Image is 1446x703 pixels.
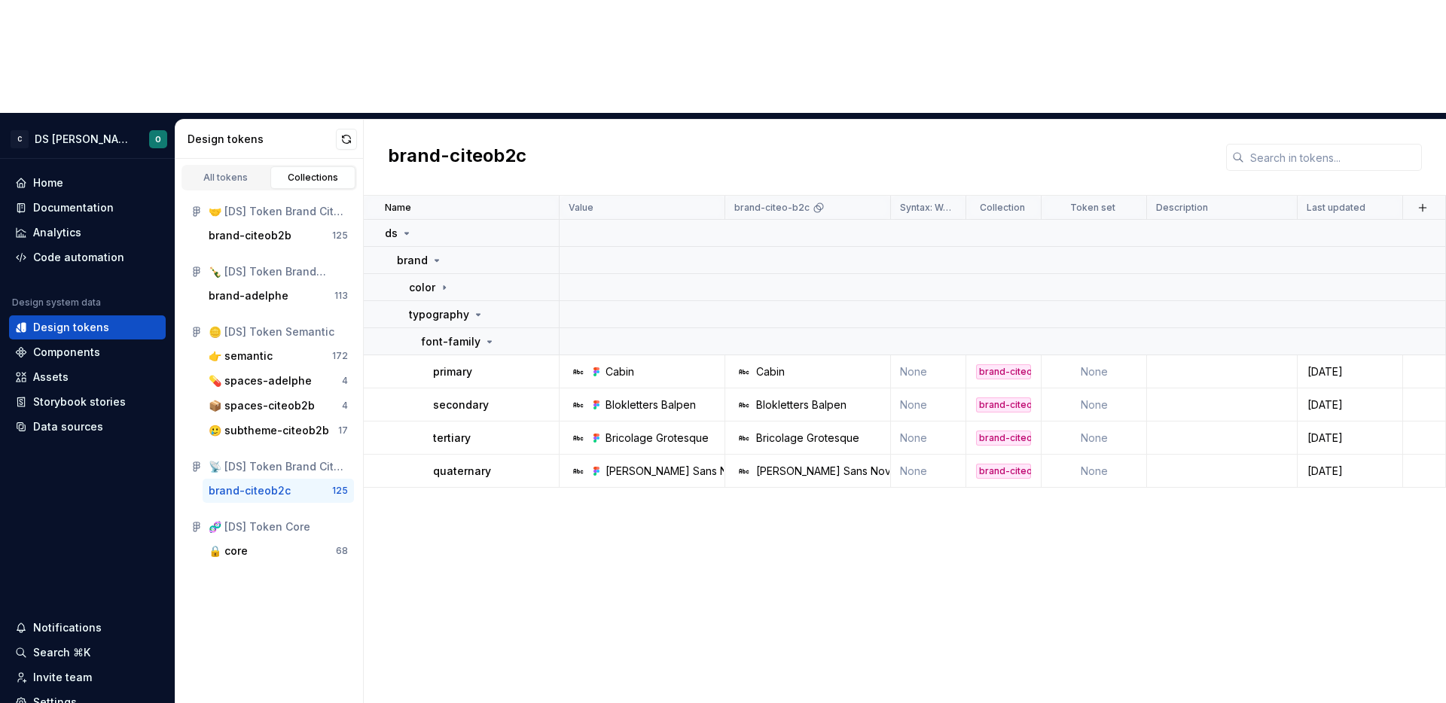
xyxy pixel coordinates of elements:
[209,423,329,438] div: 🥲 subtheme-citeob2b
[976,397,1031,412] div: brand-citeob2c
[203,369,354,393] button: 💊 spaces-adelphe4
[433,431,471,446] p: tertiary
[342,400,348,412] div: 4
[33,345,100,360] div: Components
[756,364,785,379] div: Cabin
[209,373,312,388] div: 💊 spaces-adelphe
[734,202,810,214] p: brand-citeo-b2c
[203,394,354,418] button: 📦 spaces-citeob2b4
[33,175,63,190] div: Home
[209,459,348,474] div: 📡 [DS] Token Brand Citeo B2C
[606,464,775,479] div: [PERSON_NAME] Sans Nova Inline
[342,375,348,387] div: 4
[209,348,273,364] div: 👉 semantic
[891,388,966,421] td: None
[33,200,114,215] div: Documentation
[338,425,348,437] div: 17
[756,397,847,412] div: Blokletters Balpen
[203,224,354,248] button: brand-citeob2b125
[11,130,29,148] div: C
[756,431,859,446] div: Bricolage Grotesque
[203,284,354,308] button: brand-adelphe113
[433,464,491,479] p: quaternary
[33,645,90,660] div: Search ⌘K
[385,202,411,214] p: Name
[155,133,161,145] div: O
[976,431,1031,446] div: brand-citeob2c
[1070,202,1115,214] p: Token set
[33,250,124,265] div: Code automation
[1042,355,1147,388] td: None
[891,355,966,388] td: None
[9,415,166,439] a: Data sources
[33,320,109,335] div: Design tokens
[3,123,172,155] button: CDS [PERSON_NAME]O
[9,616,166,640] button: Notifications
[209,483,291,498] div: brand-citeob2c
[388,144,526,171] h2: brand-citeob2c
[891,455,966,488] td: None
[1042,455,1147,488] td: None
[976,364,1031,379] div: brand-citeob2c
[209,398,315,413] div: 📦 spaces-citeob2b
[1042,388,1147,421] td: None
[385,226,398,241] p: ds
[1244,144,1422,171] input: Search in tokens...
[433,364,472,379] p: primary
[203,344,354,368] button: 👉 semantic172
[203,418,354,443] button: 🥲 subtheme-citeob2b17
[332,485,348,497] div: 125
[409,280,435,295] p: color
[33,419,103,434] div: Data sources
[1307,202,1365,214] p: Last updated
[397,253,428,268] p: brand
[33,620,102,635] div: Notifications
[569,202,593,214] p: Value
[1298,431,1402,446] div: [DATE]
[9,315,166,339] a: Design tokens
[33,670,92,685] div: Invite team
[336,545,348,557] div: 68
[188,172,264,184] div: All tokens
[9,340,166,364] a: Components
[756,464,926,479] div: [PERSON_NAME] Sans Nova Inline
[9,245,166,269] a: Code automation
[1298,397,1402,412] div: [DATE]
[209,264,348,279] div: 🍾 [DS] Token Brand Adelphe
[9,221,166,245] a: Analytics
[409,307,469,322] p: typography
[606,397,696,412] div: Blokletters Balpen
[209,519,348,534] div: 🧬 [DS] Token Core
[33,225,81,240] div: Analytics
[1156,202,1208,214] p: Description
[891,421,966,455] td: None
[9,390,166,414] a: Storybook stories
[9,171,166,195] a: Home
[203,539,354,563] button: 🔒 core68
[433,397,489,412] p: secondary
[332,230,348,242] div: 125
[606,431,709,446] div: Bricolage Grotesque
[33,394,126,409] div: Storybook stories
[334,290,348,302] div: 113
[203,479,354,503] button: brand-citeob2c125
[188,132,336,147] div: Design tokens
[35,132,131,147] div: DS [PERSON_NAME]
[9,196,166,220] a: Documentation
[209,288,288,303] div: brand-adelphe
[900,202,953,214] p: Syntax: Web
[209,228,291,243] div: brand-citeob2b
[332,350,348,362] div: 172
[209,324,348,339] div: 🪙 [DS] Token Semantic
[209,204,348,219] div: 🤝 [DS] Token Brand Citeo B2B
[976,464,1031,479] div: brand-citeob2c
[980,202,1025,214] p: Collection
[1042,421,1147,455] td: None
